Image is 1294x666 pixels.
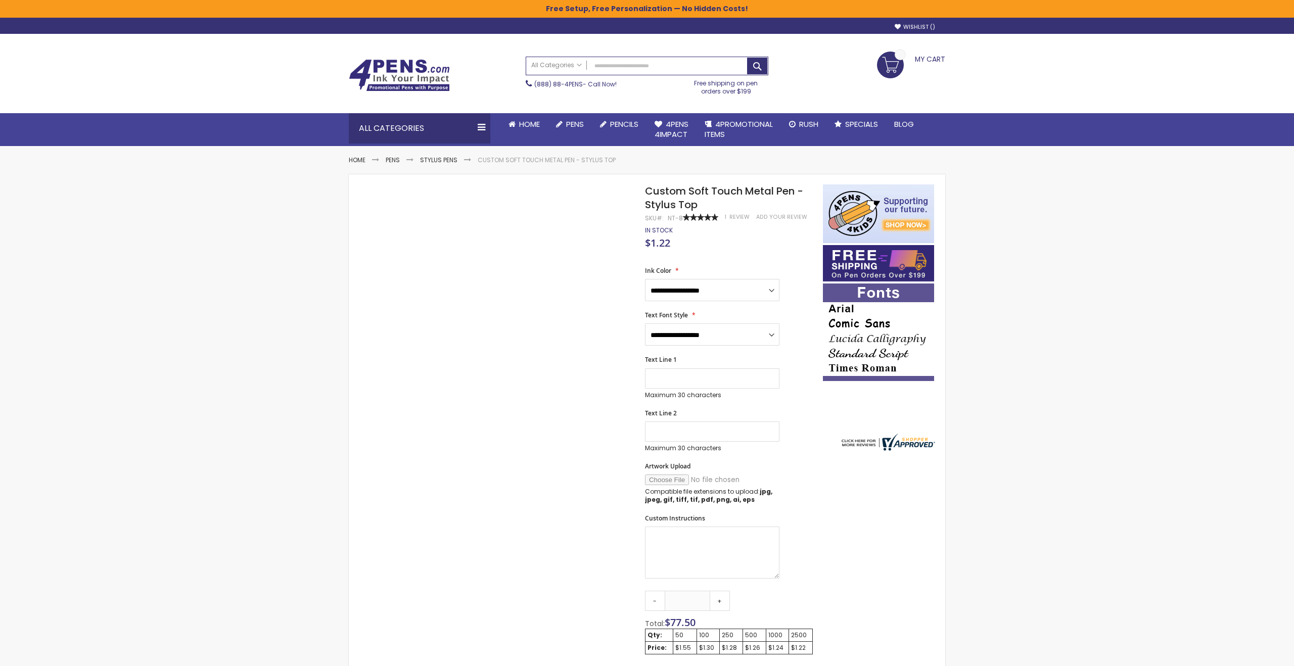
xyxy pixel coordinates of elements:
a: All Categories [526,57,587,74]
a: - [645,591,665,611]
span: Review [729,213,750,221]
strong: Qty: [648,631,662,639]
div: Availability [645,226,673,234]
a: Specials [826,113,886,135]
a: 1 Review [725,213,751,221]
span: - Call Now! [534,80,617,88]
div: NT-8 [668,214,683,222]
span: Specials [845,119,878,129]
span: Text Font Style [645,311,688,319]
a: 4Pens4impact [646,113,697,146]
p: Maximum 30 characters [645,444,779,452]
a: 4PROMOTIONALITEMS [697,113,781,146]
p: Maximum 30 characters [645,391,779,399]
div: $1.26 [745,644,764,652]
a: Pencils [592,113,646,135]
a: Add Your Review [756,213,807,221]
span: Home [519,119,540,129]
div: 1000 [768,631,787,639]
div: All Categories [349,113,490,144]
a: Home [349,156,365,164]
a: Pens [548,113,592,135]
span: All Categories [531,61,582,69]
strong: SKU [645,214,664,222]
span: $ [665,615,696,629]
span: Custom Soft Touch Metal Pen - Stylus Top [645,184,803,212]
div: $1.30 [699,644,718,652]
a: + [710,591,730,611]
div: 100% [683,214,718,221]
span: Rush [799,119,818,129]
span: Total: [645,619,665,629]
a: Rush [781,113,826,135]
strong: jpg, jpeg, gif, tiff, tif, pdf, png, ai, eps [645,487,772,504]
div: 50 [675,631,695,639]
span: Blog [894,119,914,129]
img: 4pens.com widget logo [839,434,935,451]
div: $1.24 [768,644,787,652]
img: font-personalization-examples [823,283,934,381]
span: 4Pens 4impact [655,119,688,139]
strong: Price: [648,643,667,652]
span: Ink Color [645,266,671,275]
div: 500 [745,631,764,639]
img: Free shipping on orders over $199 [823,245,934,281]
span: $1.22 [645,236,670,250]
img: 4Pens Custom Pens and Promotional Products [349,59,450,91]
a: Home [500,113,548,135]
span: Pencils [610,119,638,129]
a: Pens [386,156,400,164]
span: 4PROMOTIONAL ITEMS [705,119,773,139]
span: Text Line 1 [645,355,677,364]
div: $1.28 [722,644,741,652]
a: (888) 88-4PENS [534,80,583,88]
div: 250 [722,631,741,639]
li: Custom Soft Touch Metal Pen - Stylus Top [478,156,616,164]
span: Custom Instructions [645,514,705,522]
span: Pens [566,119,584,129]
div: $1.22 [791,644,810,652]
span: 77.50 [670,615,696,629]
img: 4pens 4 kids [823,184,934,243]
a: Wishlist [895,23,935,31]
a: Stylus Pens [420,156,457,164]
div: $1.55 [675,644,695,652]
span: Artwork Upload [645,462,690,470]
div: Free shipping on pen orders over $199 [684,75,769,96]
span: Text Line 2 [645,409,677,417]
span: In stock [645,226,673,234]
div: 2500 [791,631,810,639]
div: 100 [699,631,718,639]
a: 4pens.com certificate URL [839,444,935,453]
a: Blog [886,113,922,135]
p: Compatible file extensions to upload: [645,488,779,504]
span: 1 [725,213,726,221]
